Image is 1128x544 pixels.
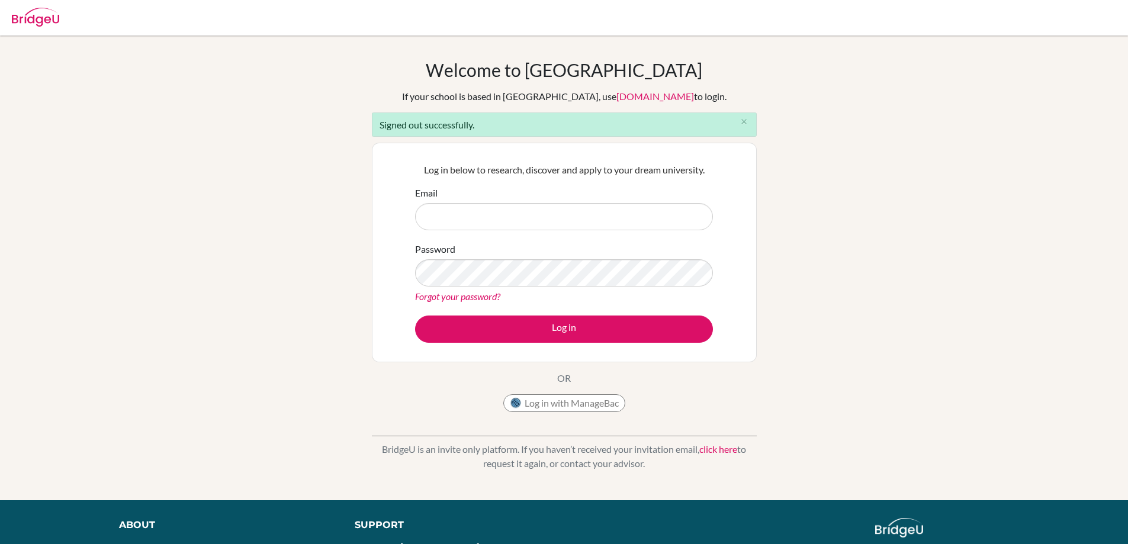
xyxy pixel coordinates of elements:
h1: Welcome to [GEOGRAPHIC_DATA] [426,59,702,81]
a: click here [699,443,737,455]
div: Signed out successfully. [372,112,757,137]
img: logo_white@2x-f4f0deed5e89b7ecb1c2cc34c3e3d731f90f0f143d5ea2071677605dd97b5244.png [875,518,923,537]
button: Log in [415,316,713,343]
p: OR [557,371,571,385]
label: Password [415,242,455,256]
img: Bridge-U [12,8,59,27]
p: Log in below to research, discover and apply to your dream university. [415,163,713,177]
button: Close [732,113,756,131]
a: [DOMAIN_NAME] [616,91,694,102]
a: Forgot your password? [415,291,500,302]
div: About [119,518,328,532]
div: Support [355,518,550,532]
p: BridgeU is an invite only platform. If you haven’t received your invitation email, to request it ... [372,442,757,471]
button: Log in with ManageBac [503,394,625,412]
div: If your school is based in [GEOGRAPHIC_DATA], use to login. [402,89,727,104]
label: Email [415,186,438,200]
i: close [740,117,748,126]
